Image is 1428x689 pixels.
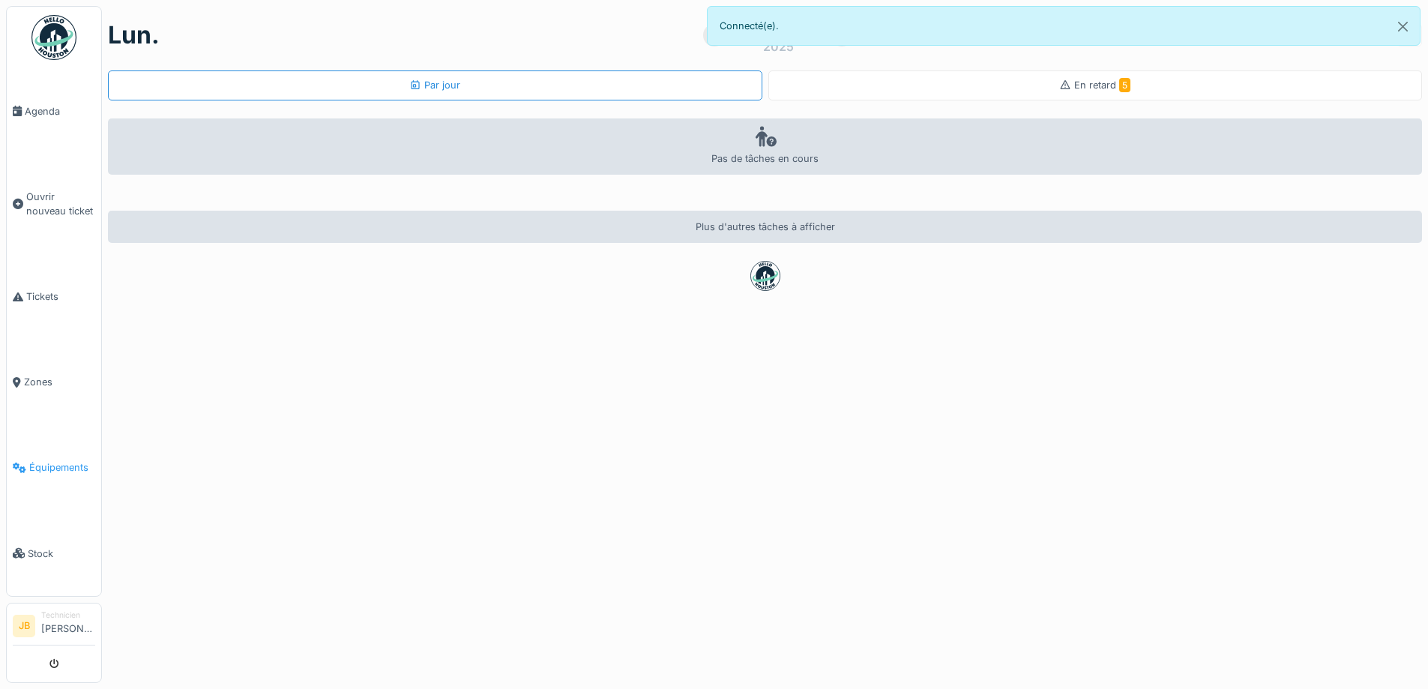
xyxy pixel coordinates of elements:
a: JB Technicien[PERSON_NAME] [13,610,95,646]
li: JB [13,615,35,637]
a: Équipements [7,425,101,511]
span: Agenda [25,104,95,118]
a: Stock [7,511,101,596]
span: Équipements [29,460,95,475]
img: Badge_color-CXgf-gQk.svg [31,15,76,60]
span: En retard [1074,79,1130,91]
img: badge-BVDL4wpA.svg [750,261,780,291]
a: Agenda [7,68,101,154]
span: Stock [28,547,95,561]
span: Zones [24,375,95,389]
div: Plus d'autres tâches à afficher [108,211,1422,243]
li: [PERSON_NAME] [41,610,95,642]
a: Ouvrir nouveau ticket [7,154,101,253]
span: Tickets [26,289,95,304]
h1: lun. [108,21,160,49]
div: Par jour [409,78,460,92]
a: Tickets [7,254,101,340]
div: Pas de tâches en cours [108,118,1422,175]
a: Zones [7,340,101,425]
div: 2025 [763,37,794,55]
div: Technicien [41,610,95,621]
div: Connecté(e). [707,6,1421,46]
span: 5 [1119,78,1130,92]
span: Ouvrir nouveau ticket [26,190,95,218]
button: Close [1386,7,1420,46]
